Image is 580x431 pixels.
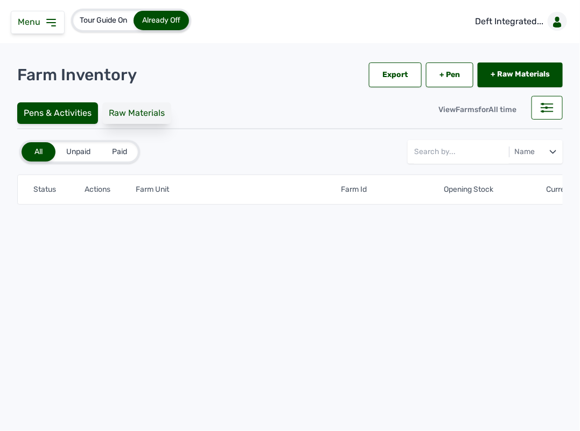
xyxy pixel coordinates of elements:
[443,184,546,196] th: Opening Stock
[17,65,137,85] p: Farm Inventory
[341,184,444,196] th: Farm Id
[18,17,58,27] a: Menu
[80,16,127,25] span: Tour Guide On
[426,62,473,87] a: + Pen
[512,147,537,157] div: Name
[84,184,135,196] th: Actions
[466,6,571,37] a: Deft Integrated...
[18,17,45,27] span: Menu
[136,184,341,196] th: Farm Unit
[475,15,543,28] p: Deft Integrated...
[22,142,55,162] div: All
[430,98,525,122] div: View for All time
[142,16,180,25] span: Already Off
[102,102,171,124] div: Raw Materials
[414,140,509,164] input: Search by...
[478,62,563,87] a: + Raw Materials
[17,102,98,124] div: Pens & Activities
[55,142,101,162] div: Unpaid
[101,142,138,162] div: Paid
[456,105,478,114] span: Farms
[33,184,84,196] th: Status
[369,62,422,87] div: Export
